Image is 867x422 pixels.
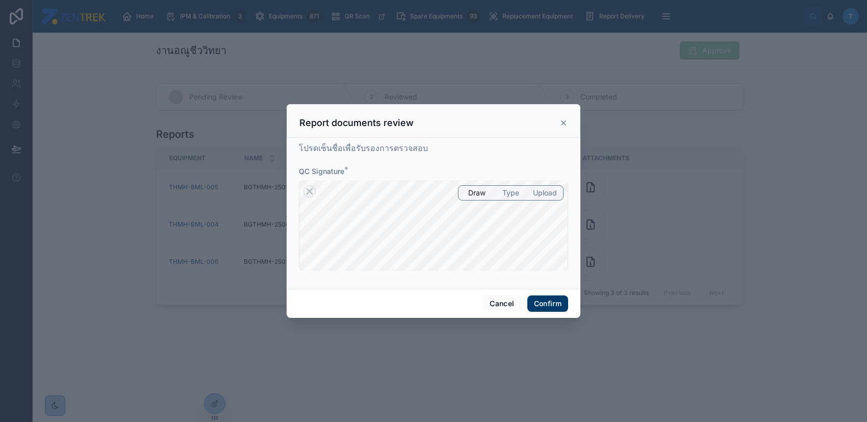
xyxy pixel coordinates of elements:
[533,188,557,198] span: Upload
[299,167,344,176] span: QC Signature
[527,295,568,312] button: Confirm
[502,188,519,198] span: Type
[299,117,414,129] h3: Report documents review
[468,188,486,198] span: Draw
[483,295,521,312] button: Cancel
[299,143,428,153] span: โปรดเซ็นชื่อเพื่อรับรองการตรวจสอบ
